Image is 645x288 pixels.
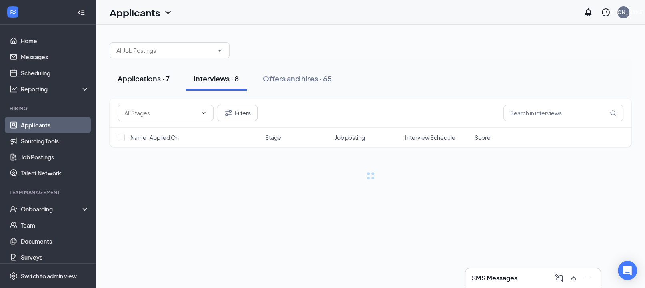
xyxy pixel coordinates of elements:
[10,205,18,213] svg: UserCheck
[9,8,17,16] svg: WorkstreamLogo
[217,105,258,121] button: Filter Filters
[224,108,233,118] svg: Filter
[21,165,89,181] a: Talent Network
[118,73,170,83] div: Applications · 7
[335,133,365,141] span: Job posting
[194,73,239,83] div: Interviews · 8
[618,261,637,280] div: Open Intercom Messenger
[21,217,89,233] a: Team
[553,272,565,284] button: ComposeMessage
[472,274,517,282] h3: SMS Messages
[21,33,89,49] a: Home
[21,49,89,65] a: Messages
[583,273,593,283] svg: Minimize
[21,85,90,93] div: Reporting
[110,6,160,19] h1: Applicants
[21,117,89,133] a: Applicants
[405,133,455,141] span: Interview Schedule
[610,110,616,116] svg: MagnifyingGlass
[116,46,213,55] input: All Job Postings
[567,272,580,284] button: ChevronUp
[603,9,644,16] div: [PERSON_NAME]
[10,105,88,112] div: Hiring
[124,109,197,117] input: All Stages
[569,273,578,283] svg: ChevronUp
[21,205,82,213] div: Onboarding
[10,189,88,196] div: Team Management
[21,149,89,165] a: Job Postings
[77,8,85,16] svg: Collapse
[21,249,89,265] a: Surveys
[583,8,593,17] svg: Notifications
[554,273,564,283] svg: ComposeMessage
[10,85,18,93] svg: Analysis
[163,8,173,17] svg: ChevronDown
[263,73,332,83] div: Offers and hires · 65
[216,47,223,54] svg: ChevronDown
[475,133,491,141] span: Score
[130,133,179,141] span: Name · Applied On
[21,65,89,81] a: Scheduling
[21,272,77,280] div: Switch to admin view
[601,8,611,17] svg: QuestionInfo
[503,105,623,121] input: Search in interviews
[581,272,594,284] button: Minimize
[200,110,207,116] svg: ChevronDown
[21,133,89,149] a: Sourcing Tools
[10,272,18,280] svg: Settings
[21,233,89,249] a: Documents
[265,133,281,141] span: Stage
